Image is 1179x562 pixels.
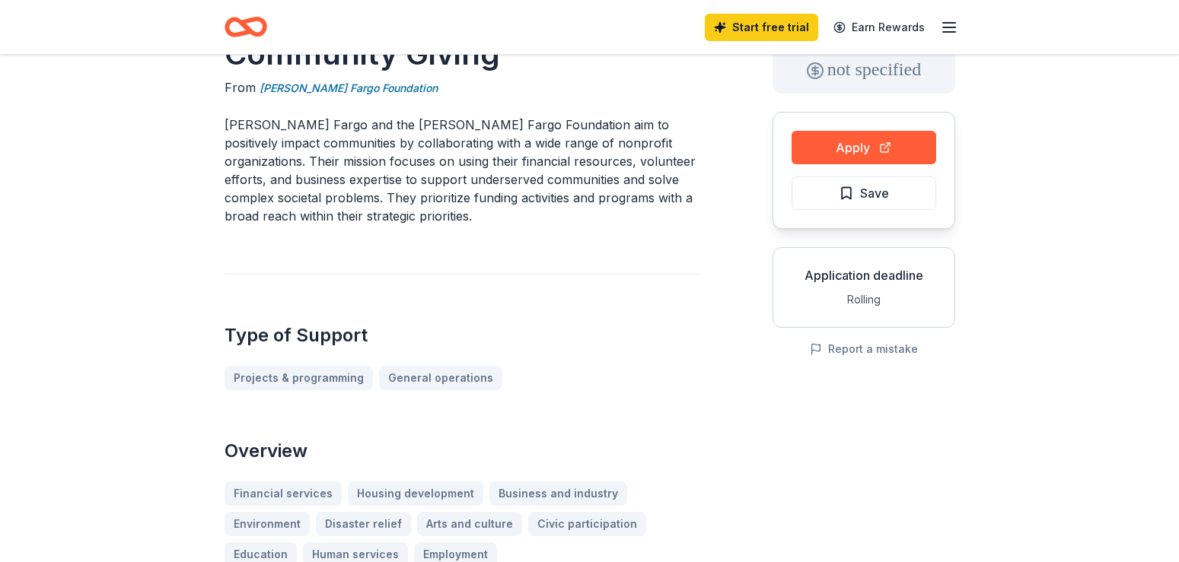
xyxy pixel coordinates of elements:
div: From [225,78,699,97]
button: Report a mistake [810,340,918,358]
p: [PERSON_NAME] Fargo and the [PERSON_NAME] Fargo Foundation aim to positively impact communities b... [225,116,699,225]
div: Application deadline [785,266,942,284]
a: Home [225,9,267,45]
button: Save [792,176,936,210]
a: [PERSON_NAME] Fargo Foundation [260,79,438,97]
div: Rolling [785,291,942,309]
span: Save [860,183,889,203]
a: Start free trial [705,14,818,41]
h2: Type of Support [225,323,699,348]
button: Apply [792,131,936,164]
a: Earn Rewards [824,14,934,41]
h2: Overview [225,439,699,463]
div: not specified [773,45,955,94]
